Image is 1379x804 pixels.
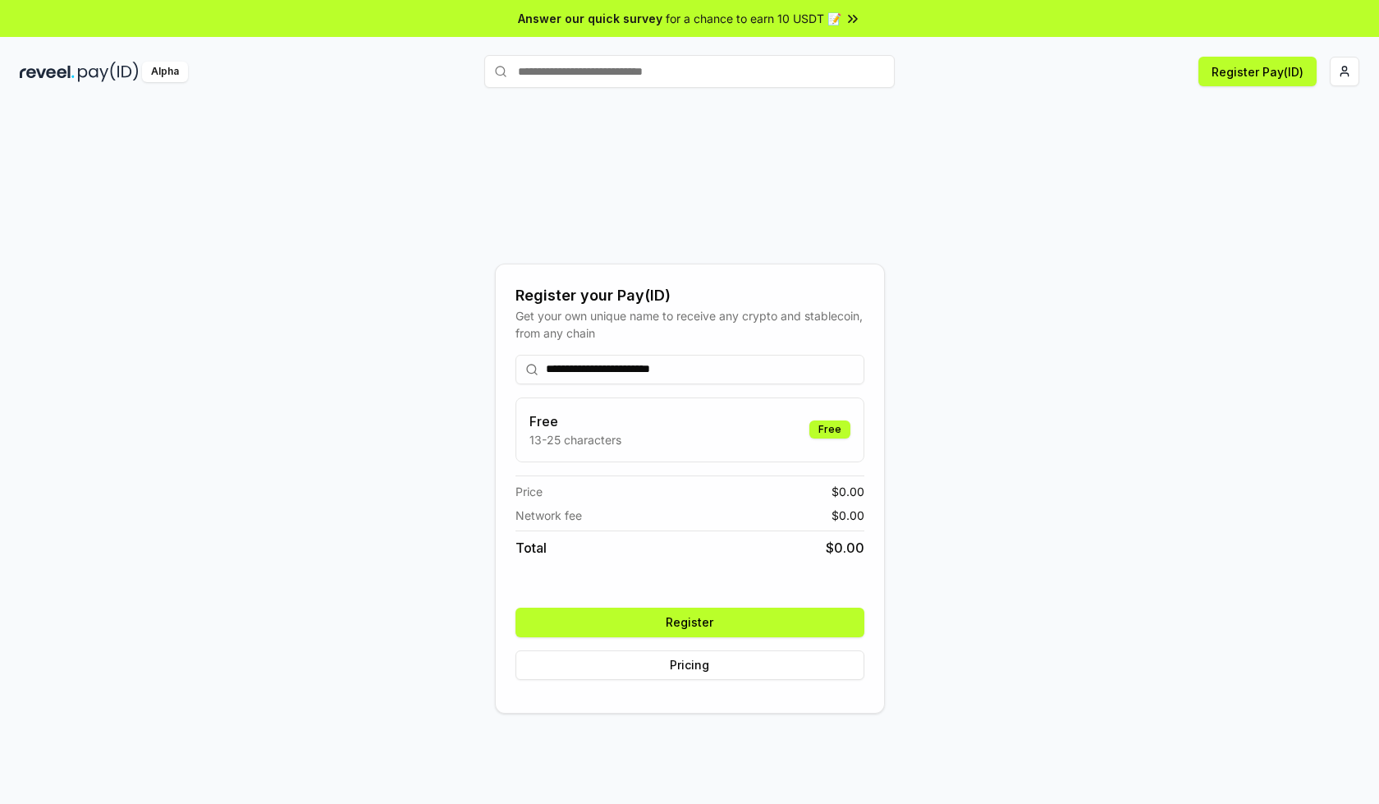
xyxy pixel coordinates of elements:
span: Total [515,538,547,558]
button: Pricing [515,650,864,680]
span: Price [515,483,543,500]
span: $ 0.00 [832,507,864,524]
span: Answer our quick survey [518,10,662,27]
button: Register [515,608,864,637]
div: Free [809,420,850,439]
span: Network fee [515,507,582,524]
img: pay_id [78,62,139,82]
div: Alpha [142,62,188,82]
div: Get your own unique name to receive any crypto and stablecoin, from any chain [515,307,864,342]
span: $ 0.00 [826,538,864,558]
h3: Free [529,411,621,431]
button: Register Pay(ID) [1198,57,1317,86]
span: $ 0.00 [832,483,864,500]
span: for a chance to earn 10 USDT 📝 [666,10,841,27]
div: Register your Pay(ID) [515,284,864,307]
p: 13-25 characters [529,431,621,448]
img: reveel_dark [20,62,75,82]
